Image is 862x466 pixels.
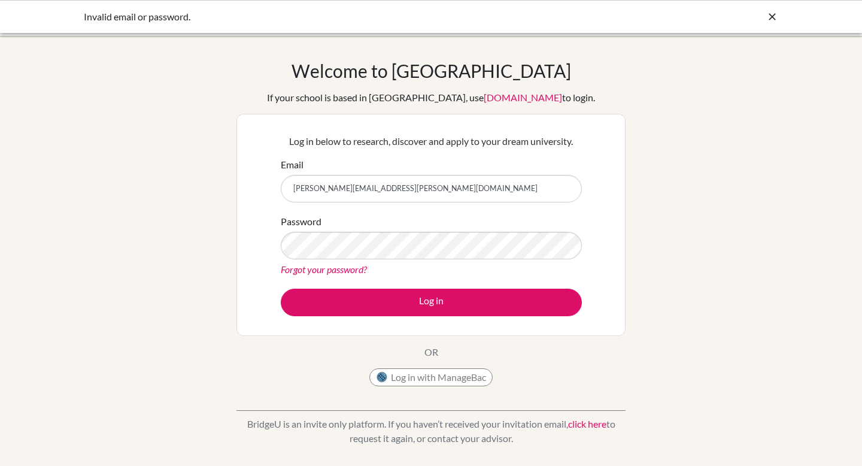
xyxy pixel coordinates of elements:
[281,214,321,229] label: Password
[424,345,438,359] p: OR
[236,417,626,446] p: BridgeU is an invite only platform. If you haven’t received your invitation email, to request it ...
[484,92,562,103] a: [DOMAIN_NAME]
[568,418,606,429] a: click here
[281,134,582,149] p: Log in below to research, discover and apply to your dream university.
[267,90,595,105] div: If your school is based in [GEOGRAPHIC_DATA], use to login.
[369,368,493,386] button: Log in with ManageBac
[281,158,303,172] label: Email
[281,264,367,275] a: Forgot your password?
[292,60,571,81] h1: Welcome to [GEOGRAPHIC_DATA]
[84,10,599,24] div: Invalid email or password.
[281,289,582,316] button: Log in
